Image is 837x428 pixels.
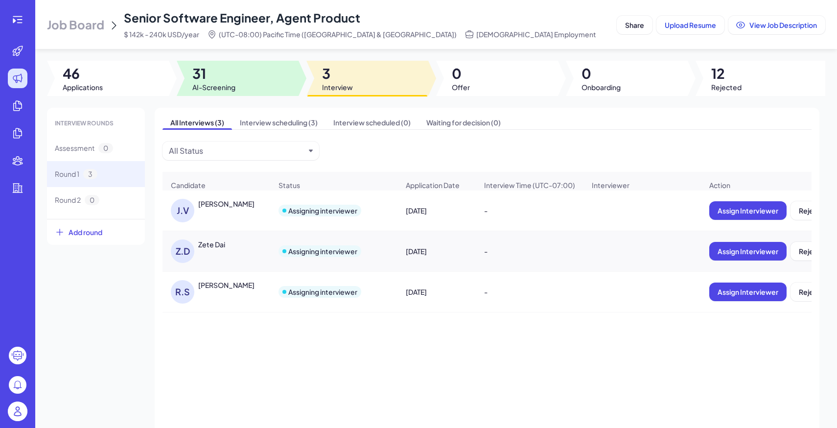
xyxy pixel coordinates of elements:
[169,145,305,157] button: All Status
[279,180,300,190] span: Status
[63,82,103,92] span: Applications
[406,180,460,190] span: Application Date
[98,143,113,153] span: 0
[55,169,79,179] span: Round 1
[711,65,742,82] span: 12
[790,201,829,220] button: Reject
[322,82,353,92] span: Interview
[192,65,235,82] span: 31
[55,143,94,153] span: Assessment
[709,201,787,220] button: Assign Interviewer
[219,29,457,39] span: (UTC-08:00) Pacific Time ([GEOGRAPHIC_DATA] & [GEOGRAPHIC_DATA])
[476,278,583,306] div: -
[69,227,102,237] span: Add round
[325,116,418,129] span: Interview scheduled (0)
[198,280,255,290] div: Richie Singh
[709,283,787,301] button: Assign Interviewer
[171,280,194,304] div: R.S
[749,21,817,29] span: View Job Description
[198,199,255,209] div: Jonathan Vieyra
[625,21,644,29] span: Share
[581,82,621,92] span: Onboarding
[711,82,742,92] span: Rejected
[709,242,787,261] button: Assign Interviewer
[728,16,825,34] button: View Job Description
[171,180,206,190] span: Candidate
[192,82,235,92] span: AI-Screening
[581,65,621,82] span: 0
[799,247,820,256] span: Reject
[790,242,829,261] button: Reject
[8,402,27,421] img: user_logo.png
[288,246,357,256] div: Assigning interviewer
[47,219,145,245] button: Add round
[232,116,325,129] span: Interview scheduling (3)
[718,206,778,215] span: Assign Interviewer
[718,247,778,256] span: Assign Interviewer
[169,145,203,157] div: All Status
[476,29,596,39] span: [DEMOGRAPHIC_DATA] Employment
[124,10,360,25] span: Senior Software Engineer, Agent Product
[790,283,829,301] button: Reject
[398,197,475,224] div: [DATE]
[47,17,104,32] span: Job Board
[665,21,716,29] span: Upload Resume
[617,16,652,34] button: Share
[484,180,575,190] span: Interview Time (UTC-07:00)
[63,65,103,82] span: 46
[198,239,225,249] div: Zete Dai
[452,65,470,82] span: 0
[163,116,232,129] span: All Interviews (3)
[85,195,99,205] span: 0
[799,287,820,296] span: Reject
[418,116,509,129] span: Waiting for decision (0)
[592,180,629,190] span: Interviewer
[398,278,475,306] div: [DATE]
[476,197,583,224] div: -
[709,180,730,190] span: Action
[398,238,475,265] div: [DATE]
[476,238,583,265] div: -
[171,199,194,222] div: J.V
[171,239,194,263] div: Z.D
[55,195,81,205] span: Round 2
[718,287,778,296] span: Assign Interviewer
[83,169,97,179] span: 3
[656,16,724,34] button: Upload Resume
[124,29,199,39] span: $ 142k - 240k USD/year
[288,206,357,215] div: Assigning interviewer
[452,82,470,92] span: Offer
[322,65,353,82] span: 3
[47,112,145,135] div: INTERVIEW ROUNDS
[799,206,820,215] span: Reject
[288,287,357,297] div: Assigning interviewer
